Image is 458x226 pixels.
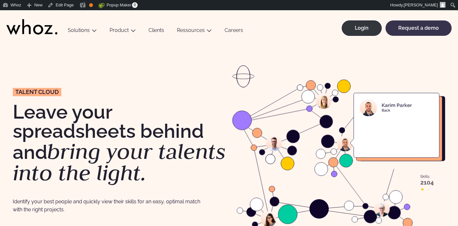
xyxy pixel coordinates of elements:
[89,3,93,7] div: OK
[404,3,438,7] span: [PERSON_NAME]
[385,20,452,36] a: Request a demo
[171,27,218,36] button: Ressources
[15,89,59,95] span: Talent Cloud
[13,137,226,187] em: bring your talents into the light.
[142,27,171,36] a: Clients
[61,27,103,36] button: Solutions
[103,27,142,36] button: Product
[218,27,249,36] a: Careers
[177,27,205,33] a: Ressources
[13,198,204,214] p: Identify your best people and quickly view their skills for an easy, optimal match with the right...
[416,184,449,217] iframe: Chatbot
[13,102,226,184] h1: Leave your spreadsheets behind and
[61,10,452,42] div: Main
[110,27,129,33] a: Product
[342,20,382,36] a: Login
[132,2,138,8] span: 0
